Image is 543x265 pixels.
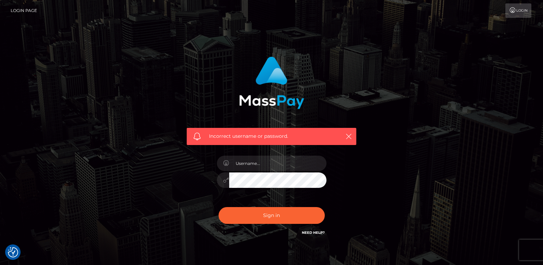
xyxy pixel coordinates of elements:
input: Username... [229,156,326,171]
button: Consent Preferences [8,247,18,257]
span: Incorrect username or password. [209,133,334,140]
img: Revisit consent button [8,247,18,257]
img: MassPay Login [239,57,304,109]
a: Need Help? [302,230,325,235]
a: Login [505,3,531,18]
a: Login Page [11,3,37,18]
button: Sign in [219,207,325,224]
